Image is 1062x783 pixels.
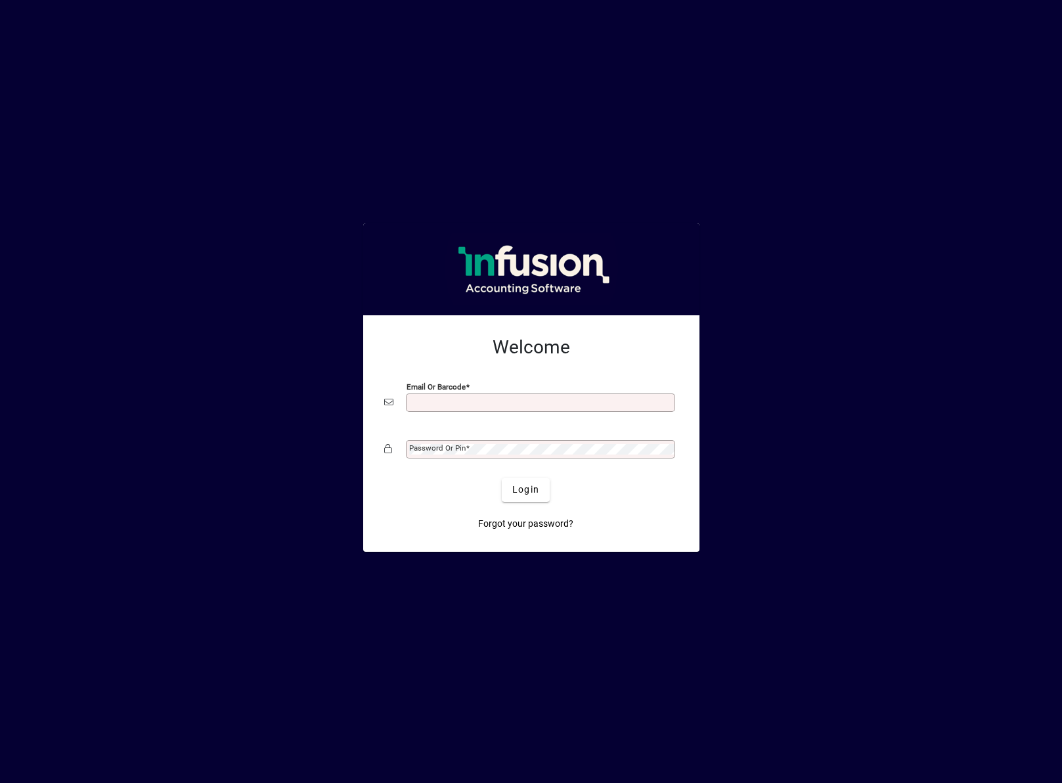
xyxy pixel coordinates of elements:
[473,512,579,536] a: Forgot your password?
[478,517,573,531] span: Forgot your password?
[407,382,466,391] mat-label: Email or Barcode
[502,478,550,502] button: Login
[512,483,539,497] span: Login
[384,336,678,359] h2: Welcome
[409,443,466,453] mat-label: Password or Pin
